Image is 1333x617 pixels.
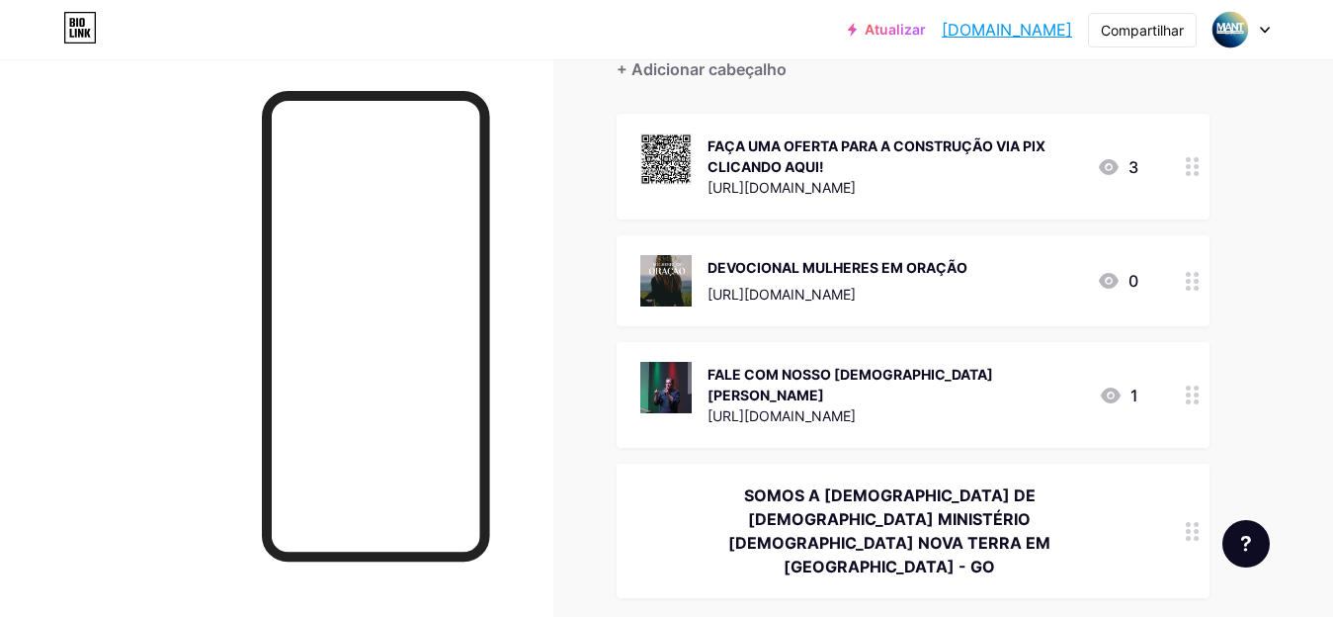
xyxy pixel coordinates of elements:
[708,286,856,303] font: [URL][DOMAIN_NAME]
[865,21,926,38] font: Atualizar
[640,362,692,413] img: FALE COM NOSSO PASTOR VILMAR
[728,485,1050,576] font: SOMOS A [DEMOGRAPHIC_DATA] DE [DEMOGRAPHIC_DATA] MINISTÉRIO [DEMOGRAPHIC_DATA] NOVA TERRA EM [GEO...
[1211,11,1249,48] img: mantanapolisgo
[942,20,1072,40] font: [DOMAIN_NAME]
[708,259,967,276] font: DEVOCIONAL MULHERES EM ORAÇÃO
[708,366,993,403] font: FALE COM NOSSO [DEMOGRAPHIC_DATA] [PERSON_NAME]
[617,59,787,79] font: + Adicionar cabeçalho
[708,407,856,424] font: [URL][DOMAIN_NAME]
[640,255,692,307] img: DEVOCIONAL MULHERES EM ORAÇÃO
[708,179,856,196] font: [URL][DOMAIN_NAME]
[942,18,1072,42] a: [DOMAIN_NAME]
[1130,386,1138,405] font: 1
[1128,157,1138,177] font: 3
[640,133,692,185] img: FAÇA UMA OFERTA PARA A CONSTRUÇÃO VIA PIX CLICANDO AQUI!
[708,137,1045,175] font: FAÇA UMA OFERTA PARA A CONSTRUÇÃO VIA PIX CLICANDO AQUI!
[1128,271,1138,291] font: 0
[1101,22,1184,39] font: Compartilhar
